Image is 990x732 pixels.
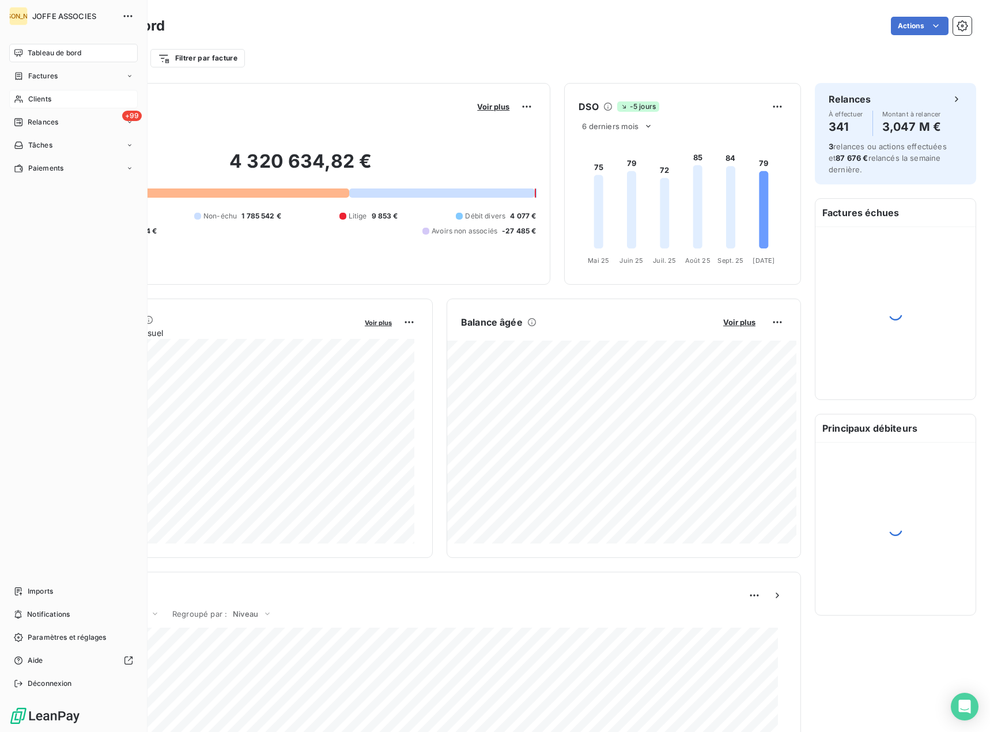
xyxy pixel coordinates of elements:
span: Tableau de bord [28,48,81,58]
span: Notifications [27,609,70,620]
span: Litige [349,211,367,221]
div: Open Intercom Messenger [951,693,978,720]
span: 4 077 € [510,211,536,221]
span: Clients [28,94,51,104]
tspan: Août 25 [685,256,711,265]
tspan: Juin 25 [620,256,644,265]
span: 87 676 € [836,153,868,163]
a: Aide [9,651,138,670]
span: Débit divers [465,211,505,221]
span: À effectuer [829,111,863,118]
button: Voir plus [720,317,759,327]
span: Aide [28,655,43,666]
h6: Balance âgée [461,315,523,329]
h6: Principaux débiteurs [815,414,976,442]
h4: 3,047 M € [882,118,941,136]
h4: 341 [829,118,863,136]
span: Voir plus [365,319,392,327]
span: Avoirs non associés [432,226,497,236]
span: 1 785 542 € [241,211,281,221]
span: -5 jours [617,101,659,112]
span: Voir plus [477,102,509,111]
button: Voir plus [361,317,395,327]
tspan: Juil. 25 [653,256,677,265]
tspan: Mai 25 [588,256,610,265]
span: Paramètres et réglages [28,632,106,643]
span: Regroupé par : [172,609,227,618]
span: Déconnexion [28,678,72,689]
span: Imports [28,586,53,597]
span: 6 derniers mois [582,122,638,131]
h6: DSO [579,100,598,114]
img: Logo LeanPay [9,707,81,725]
button: Filtrer par facture [150,49,245,67]
span: Paiements [28,163,63,173]
h2: 4 320 634,82 € [65,150,536,184]
span: Relances [28,117,58,127]
span: Factures [28,71,58,81]
span: JOFFE ASSOCIES [32,12,115,21]
span: Tâches [28,140,52,150]
button: Voir plus [474,101,513,112]
div: [PERSON_NAME] [9,7,28,25]
span: Voir plus [723,318,755,327]
span: +99 [122,111,142,121]
span: Chiffre d'affaires mensuel [65,327,357,339]
h6: Factures échues [815,199,976,227]
span: Montant à relancer [882,111,941,118]
span: 3 [829,142,833,151]
span: 9 853 € [372,211,398,221]
h6: Relances [829,92,871,106]
button: Actions [891,17,949,35]
span: -27 485 € [502,226,536,236]
tspan: Sept. 25 [718,256,744,265]
span: relances ou actions effectuées et relancés la semaine dernière. [829,142,947,174]
span: Non-échu [203,211,237,221]
span: Niveau [233,609,258,618]
tspan: [DATE] [753,256,775,265]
